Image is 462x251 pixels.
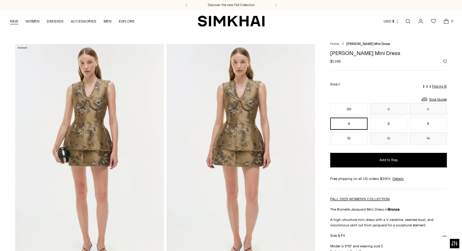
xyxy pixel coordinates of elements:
[119,15,135,28] a: EXPLORE
[10,15,18,28] a: NEW
[26,15,39,28] a: WOMEN
[402,15,414,27] a: Open search modal
[330,59,341,64] span: $1,295
[330,118,368,130] button: 4
[409,118,447,130] button: 8
[330,217,447,228] p: A high-structure mini dress with a V-neckline, seamed bust, and voluminous skirt cut from jacquar...
[47,15,63,28] a: DRESSES
[71,15,96,28] a: ACCESSORIES
[440,15,452,27] a: Open cart modal
[370,118,407,130] button: 6
[330,197,390,201] a: FALL 2025 WOMEN'S COLLECTION
[330,153,447,167] button: Add to Bag
[330,103,368,115] button: 00
[208,3,255,8] a: Discover the new Fall Collection
[198,15,265,27] a: SIMKHAI
[421,95,447,103] a: Size Guide
[330,207,447,212] p: The Brynelle Jacquard Mini Dress in
[392,176,404,181] a: Details
[443,60,447,63] button: Add to Wishlist
[415,15,427,27] a: Go to the account page
[330,234,345,238] h3: Size & Fit
[330,42,447,47] nav: breadcrumbs
[370,132,407,144] button: 12
[330,81,340,87] label: Size:
[104,15,111,28] a: MEN
[370,103,407,115] button: 0
[338,82,340,86] span: 4
[409,132,447,144] button: 14
[346,42,390,46] span: [PERSON_NAME] Mini Dress
[330,176,447,181] div: Free shipping on all US orders $200+
[330,50,447,56] h1: [PERSON_NAME] Mini Dress
[330,132,368,144] button: 10
[330,42,339,46] a: Home
[379,157,398,163] span: Add to Bag
[330,228,447,243] button: Size & Fit
[427,15,440,27] a: Wishlist
[384,15,400,28] button: USD $
[342,42,344,47] div: /
[449,18,455,24] span: 0
[409,103,447,115] button: 2
[388,207,400,211] strong: Bronze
